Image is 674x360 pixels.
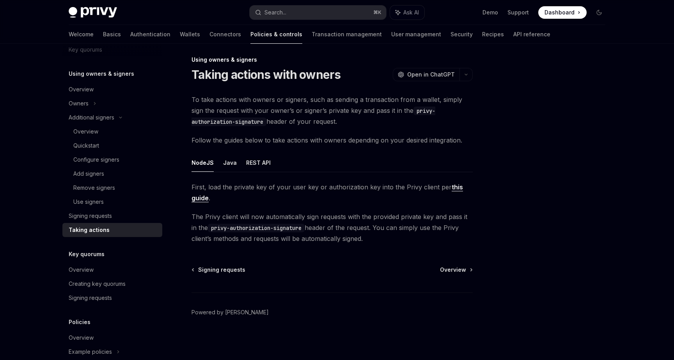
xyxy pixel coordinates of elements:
[198,266,245,274] span: Signing requests
[69,250,105,259] h5: Key quorums
[69,225,110,235] div: Taking actions
[69,347,112,356] div: Example policies
[62,263,162,277] a: Overview
[73,141,99,150] div: Quickstart
[62,209,162,223] a: Signing requests
[250,5,386,20] button: Search...⌘K
[393,68,459,81] button: Open in ChatGPT
[223,153,237,172] button: Java
[507,9,529,16] a: Support
[69,279,126,289] div: Creating key quorums
[69,69,134,78] h5: Using owners & signers
[73,169,104,178] div: Add signers
[130,25,170,44] a: Authentication
[440,266,466,274] span: Overview
[192,266,245,274] a: Signing requests
[192,135,473,146] span: Follow the guides below to take actions with owners depending on your desired integration.
[192,153,214,172] button: NodeJS
[482,25,504,44] a: Recipes
[73,197,104,207] div: Use signers
[482,9,498,16] a: Demo
[73,127,98,136] div: Overview
[62,277,162,291] a: Creating key quorums
[208,224,305,232] code: privy-authorization-signature
[312,25,382,44] a: Transaction management
[62,291,162,305] a: Signing requests
[391,25,441,44] a: User management
[545,9,575,16] span: Dashboard
[69,265,94,274] div: Overview
[192,308,269,316] a: Powered by [PERSON_NAME]
[69,317,90,327] h5: Policies
[62,195,162,209] a: Use signers
[192,211,473,244] span: The Privy client will now automatically sign requests with the provided private key and pass it i...
[407,71,455,78] span: Open in ChatGPT
[373,9,381,16] span: ⌘ K
[440,266,472,274] a: Overview
[62,167,162,181] a: Add signers
[403,9,419,16] span: Ask AI
[69,113,114,122] div: Additional signers
[180,25,200,44] a: Wallets
[250,25,302,44] a: Policies & controls
[192,56,473,64] div: Using owners & signers
[192,94,473,127] span: To take actions with owners or signers, such as sending a transaction from a wallet, simply sign ...
[264,8,286,17] div: Search...
[209,25,241,44] a: Connectors
[103,25,121,44] a: Basics
[246,153,271,172] button: REST API
[69,333,94,342] div: Overview
[513,25,550,44] a: API reference
[62,82,162,96] a: Overview
[69,211,112,221] div: Signing requests
[62,153,162,167] a: Configure signers
[69,293,112,303] div: Signing requests
[73,155,119,164] div: Configure signers
[62,331,162,345] a: Overview
[451,25,473,44] a: Security
[62,139,162,153] a: Quickstart
[62,223,162,237] a: Taking actions
[593,6,605,19] button: Toggle dark mode
[192,68,341,82] h1: Taking actions with owners
[69,85,94,94] div: Overview
[538,6,587,19] a: Dashboard
[390,5,424,20] button: Ask AI
[69,7,117,18] img: dark logo
[73,183,115,192] div: Remove signers
[69,25,94,44] a: Welcome
[69,99,89,108] div: Owners
[62,125,162,139] a: Overview
[62,181,162,195] a: Remove signers
[192,182,473,203] span: First, load the private key of your user key or authorization key into the Privy client per .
